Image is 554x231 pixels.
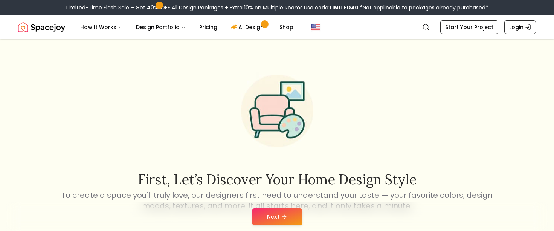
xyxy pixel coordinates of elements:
img: United States [311,23,320,32]
b: LIMITED40 [330,4,359,11]
h2: First, let’s discover your home design style [60,172,494,187]
img: Start Style Quiz Illustration [229,63,325,159]
a: Pricing [193,20,223,35]
a: AI Design [225,20,272,35]
button: Next [252,208,302,225]
nav: Main [74,20,299,35]
span: *Not applicable to packages already purchased* [359,4,488,11]
div: Limited-Time Flash Sale – Get 40% OFF All Design Packages + Extra 10% on Multiple Rooms. [66,4,488,11]
a: Start Your Project [440,20,498,34]
button: Design Portfolio [130,20,192,35]
span: Use code: [304,4,359,11]
p: To create a space you'll truly love, our designers first need to understand your taste — your fav... [60,190,494,211]
a: Spacejoy [18,20,65,35]
a: Shop [273,20,299,35]
a: Login [504,20,536,34]
button: How It Works [74,20,128,35]
img: Spacejoy Logo [18,20,65,35]
nav: Global [18,15,536,39]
